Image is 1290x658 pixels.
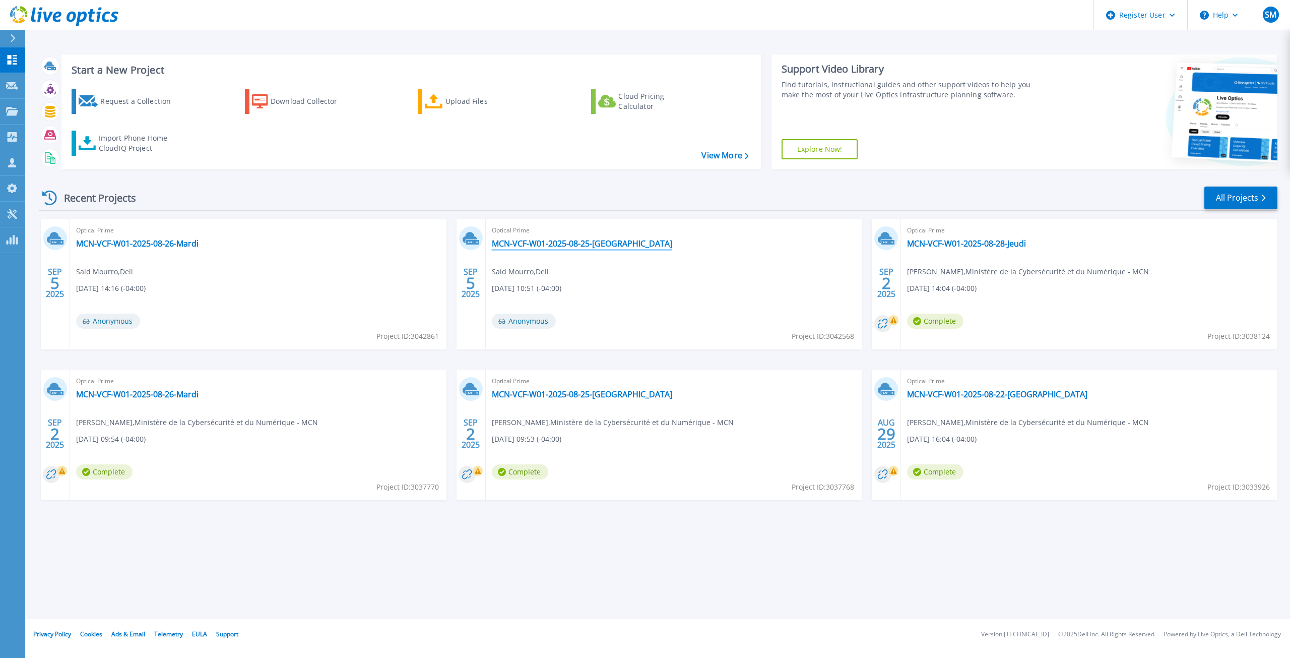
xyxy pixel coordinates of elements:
[907,266,1149,277] span: [PERSON_NAME] , Ministère de la Cybersécurité et du Numérique - MCN
[1265,11,1276,19] span: SM
[782,139,858,159] a: Explore Now!
[492,314,556,329] span: Anonymous
[907,417,1149,428] span: [PERSON_NAME] , Ministère de la Cybersécurité et du Numérique - MCN
[907,434,977,445] span: [DATE] 16:04 (-04:00)
[76,464,133,480] span: Complete
[72,89,184,114] a: Request a Collection
[492,417,734,428] span: [PERSON_NAME] , Ministère de la Cybersécurité et du Numérique - MCN
[376,482,439,493] span: Project ID: 3037770
[466,430,475,438] span: 2
[461,265,480,302] div: SEP 2025
[492,434,561,445] span: [DATE] 09:53 (-04:00)
[216,630,238,638] a: Support
[111,630,145,638] a: Ads & Email
[76,314,140,329] span: Anonymous
[1164,631,1281,638] li: Powered by Live Optics, a Dell Technology
[33,630,71,638] a: Privacy Policy
[907,464,963,480] span: Complete
[792,482,854,493] span: Project ID: 3037768
[907,314,963,329] span: Complete
[418,89,530,114] a: Upload Files
[591,89,703,114] a: Cloud Pricing Calculator
[492,238,672,249] a: MCN-VCF-W01-2025-08-25-[GEOGRAPHIC_DATA]
[466,279,475,287] span: 5
[877,430,895,438] span: 29
[792,331,854,342] span: Project ID: 3042568
[76,417,318,428] span: [PERSON_NAME] , Ministère de la Cybersécurité et du Numérique - MCN
[76,283,146,294] span: [DATE] 14:16 (-04:00)
[701,151,748,160] a: View More
[271,91,351,111] div: Download Collector
[877,265,896,302] div: SEP 2025
[492,376,856,387] span: Optical Prime
[45,265,64,302] div: SEP 2025
[80,630,102,638] a: Cookies
[907,376,1271,387] span: Optical Prime
[376,331,439,342] span: Project ID: 3042861
[981,631,1049,638] li: Version: [TECHNICAL_ID]
[50,430,59,438] span: 2
[492,464,548,480] span: Complete
[907,283,977,294] span: [DATE] 14:04 (-04:00)
[192,630,207,638] a: EULA
[99,133,177,153] div: Import Phone Home CloudIQ Project
[39,186,150,210] div: Recent Projects
[76,238,199,249] a: MCN-VCF-W01-2025-08-26-Mardi
[907,225,1271,236] span: Optical Prime
[50,279,59,287] span: 5
[1058,631,1154,638] li: © 2025 Dell Inc. All Rights Reserved
[72,65,748,76] h3: Start a New Project
[76,389,199,399] a: MCN-VCF-W01-2025-08-26-Mardi
[76,225,440,236] span: Optical Prime
[154,630,183,638] a: Telemetry
[492,225,856,236] span: Optical Prime
[907,238,1026,249] a: MCN-VCF-W01-2025-08-28-Jeudi
[1207,331,1270,342] span: Project ID: 3038124
[445,91,526,111] div: Upload Files
[492,389,672,399] a: MCN-VCF-W01-2025-08-25-[GEOGRAPHIC_DATA]
[1204,187,1277,209] a: All Projects
[461,415,480,452] div: SEP 2025
[492,283,561,294] span: [DATE] 10:51 (-04:00)
[882,279,891,287] span: 2
[76,266,133,277] span: Said Mourro , Dell
[907,389,1087,399] a: MCN-VCF-W01-2025-08-22-[GEOGRAPHIC_DATA]
[1207,482,1270,493] span: Project ID: 3033926
[492,266,549,277] span: Said Mourro , Dell
[76,434,146,445] span: [DATE] 09:54 (-04:00)
[100,91,181,111] div: Request a Collection
[76,376,440,387] span: Optical Prime
[877,415,896,452] div: AUG 2025
[618,91,699,111] div: Cloud Pricing Calculator
[782,63,1043,76] div: Support Video Library
[782,80,1043,100] div: Find tutorials, instructional guides and other support videos to help you make the most of your L...
[245,89,357,114] a: Download Collector
[45,415,64,452] div: SEP 2025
